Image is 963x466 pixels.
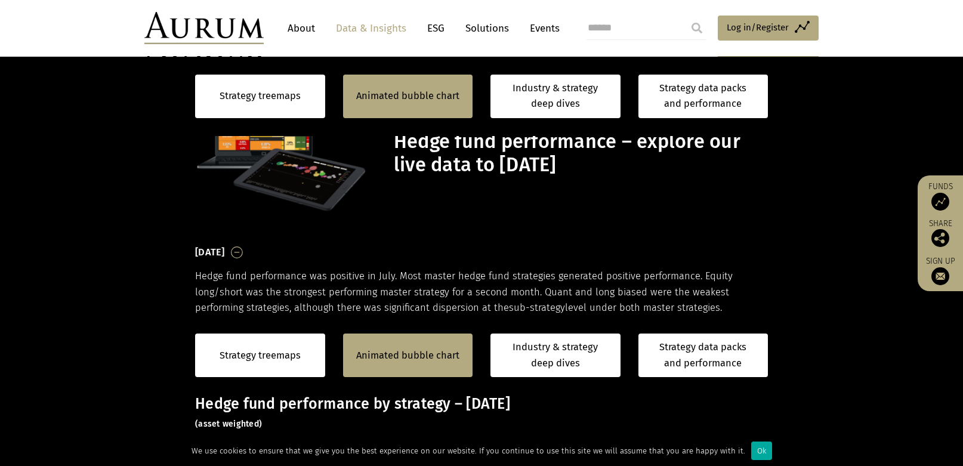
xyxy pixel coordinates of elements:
[727,20,789,35] span: Log in/Register
[490,334,621,377] a: Industry & strategy deep dives
[931,229,949,247] img: Share this post
[220,88,301,104] a: Strategy treemaps
[459,17,515,39] a: Solutions
[718,16,819,41] a: Log in/Register
[638,75,768,118] a: Strategy data packs and performance
[524,17,560,39] a: Events
[282,17,321,39] a: About
[356,348,459,363] a: Animated bubble chart
[685,16,709,40] input: Submit
[421,17,450,39] a: ESG
[751,442,772,460] div: Ok
[220,348,301,363] a: Strategy treemaps
[394,130,765,177] h1: Hedge fund performance – explore our live data to [DATE]
[931,267,949,285] img: Sign up to our newsletter
[924,220,957,247] div: Share
[144,12,264,44] img: Aurum
[924,181,957,211] a: Funds
[195,269,768,316] p: Hedge fund performance was positive in July. Most master hedge fund strategies generated positive...
[638,334,768,377] a: Strategy data packs and performance
[330,17,412,39] a: Data & Insights
[356,88,459,104] a: Animated bubble chart
[490,75,621,118] a: Industry & strategy deep dives
[195,243,225,261] h3: [DATE]
[924,256,957,285] a: Sign up
[195,395,768,431] h3: Hedge fund performance by strategy – [DATE]
[509,302,565,313] span: sub-strategy
[931,193,949,211] img: Access Funds
[195,419,262,429] small: (asset weighted)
